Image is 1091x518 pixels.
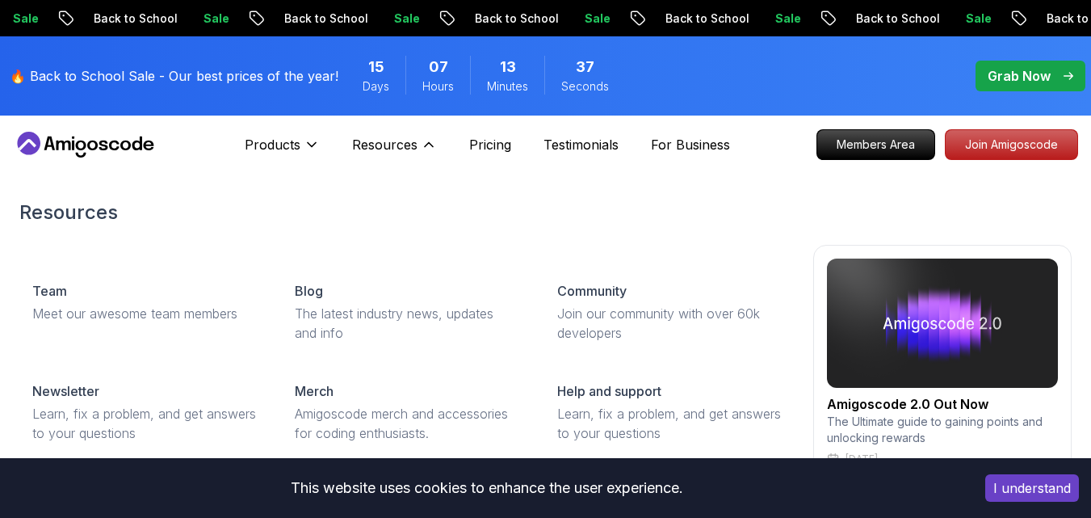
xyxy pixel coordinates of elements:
[295,381,334,401] p: Merch
[36,11,145,27] p: Back to School
[295,281,323,301] p: Blog
[651,135,730,154] a: For Business
[295,404,518,443] p: Amigoscode merch and accessories for coding enthusiasts.
[417,11,527,27] p: Back to School
[19,268,269,336] a: TeamMeet our awesome team members
[827,394,1058,414] h2: Amigoscode 2.0 Out Now
[295,304,518,343] p: The latest industry news, updates and info
[245,135,300,154] p: Products
[985,474,1079,502] button: Accept cookies
[561,78,609,95] span: Seconds
[352,135,418,154] p: Resources
[946,130,1077,159] p: Join Amigoscode
[145,11,197,27] p: Sale
[908,11,959,27] p: Sale
[717,11,769,27] p: Sale
[32,404,256,443] p: Learn, fix a problem, and get answers to your questions
[544,268,794,356] a: CommunityJoin our community with over 60k developers
[827,414,1058,446] p: The Ultimate guide to gaining points and unlocking rewards
[352,135,437,167] button: Resources
[19,200,1072,225] h2: Resources
[945,129,1078,160] a: Join Amigoscode
[557,304,781,343] p: Join our community with over 60k developers
[544,368,794,456] a: Help and supportLearn, fix a problem, and get answers to your questions
[557,381,661,401] p: Help and support
[422,78,454,95] span: Hours
[607,11,717,27] p: Back to School
[576,56,594,78] span: 37 Seconds
[557,404,781,443] p: Learn, fix a problem, and get answers to your questions
[846,453,878,465] p: [DATE]
[32,381,99,401] p: Newsletter
[469,135,511,154] a: Pricing
[32,304,256,323] p: Meet our awesome team members
[527,11,578,27] p: Sale
[988,66,1051,86] p: Grab Now
[429,56,448,78] span: 7 Hours
[10,66,338,86] p: 🔥 Back to School Sale - Our best prices of the year!
[336,11,388,27] p: Sale
[813,245,1072,479] a: amigoscode 2.0Amigoscode 2.0 Out NowThe Ultimate guide to gaining points and unlocking rewards[DATE]
[226,11,336,27] p: Back to School
[19,368,269,456] a: NewsletterLearn, fix a problem, and get answers to your questions
[32,281,67,301] p: Team
[487,78,528,95] span: Minutes
[543,135,619,154] a: Testimonials
[282,368,531,456] a: MerchAmigoscode merch and accessories for coding enthusiasts.
[368,56,384,78] span: 15 Days
[500,56,516,78] span: 13 Minutes
[798,11,908,27] p: Back to School
[816,129,935,160] a: Members Area
[817,130,934,159] p: Members Area
[12,470,961,506] div: This website uses cookies to enhance the user experience.
[827,259,1058,388] img: amigoscode 2.0
[245,135,320,167] button: Products
[363,78,389,95] span: Days
[557,281,627,301] p: Community
[282,268,531,356] a: BlogThe latest industry news, updates and info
